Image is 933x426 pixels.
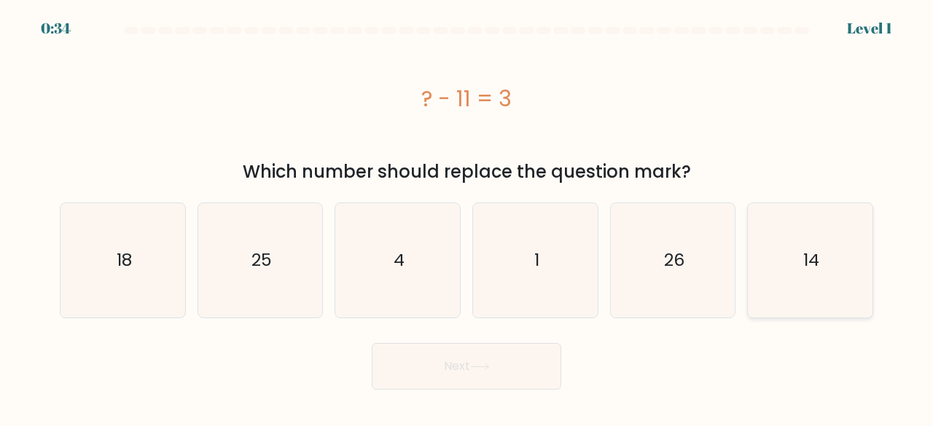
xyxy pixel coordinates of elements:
text: 14 [803,248,819,272]
text: 26 [664,248,684,272]
div: Which number should replace the question mark? [69,159,864,185]
button: Next [372,343,561,390]
div: 0:34 [41,17,71,39]
div: ? - 11 = 3 [60,82,873,115]
text: 1 [534,248,539,272]
text: 4 [394,248,405,272]
div: Level 1 [847,17,892,39]
text: 18 [116,248,131,272]
text: 25 [251,248,272,272]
